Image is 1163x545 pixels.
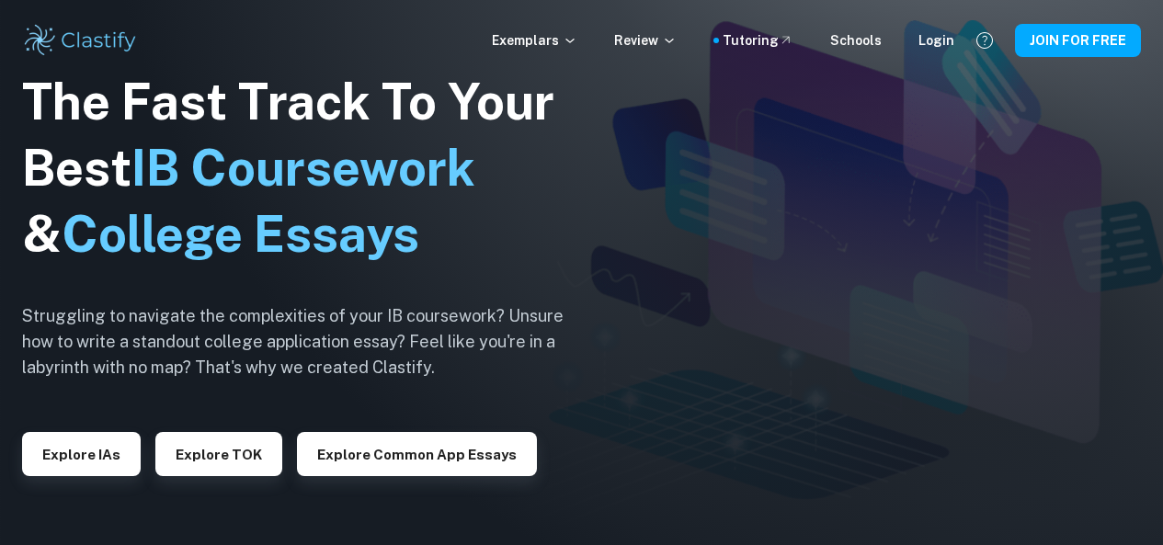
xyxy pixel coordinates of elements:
h6: Struggling to navigate the complexities of your IB coursework? Unsure how to write a standout col... [22,303,592,380]
span: College Essays [62,205,419,263]
img: Clastify logo [22,22,139,59]
a: Explore Common App essays [297,445,537,462]
h1: The Fast Track To Your Best & [22,69,592,267]
button: Explore IAs [22,432,141,476]
a: Explore TOK [155,445,282,462]
p: Exemplars [492,30,577,51]
button: Explore TOK [155,432,282,476]
p: Review [614,30,677,51]
button: JOIN FOR FREE [1015,24,1141,57]
a: Explore IAs [22,445,141,462]
a: Tutoring [723,30,793,51]
a: Login [918,30,954,51]
button: Help and Feedback [969,25,1000,56]
a: Schools [830,30,882,51]
button: Explore Common App essays [297,432,537,476]
span: IB Coursework [131,139,475,197]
